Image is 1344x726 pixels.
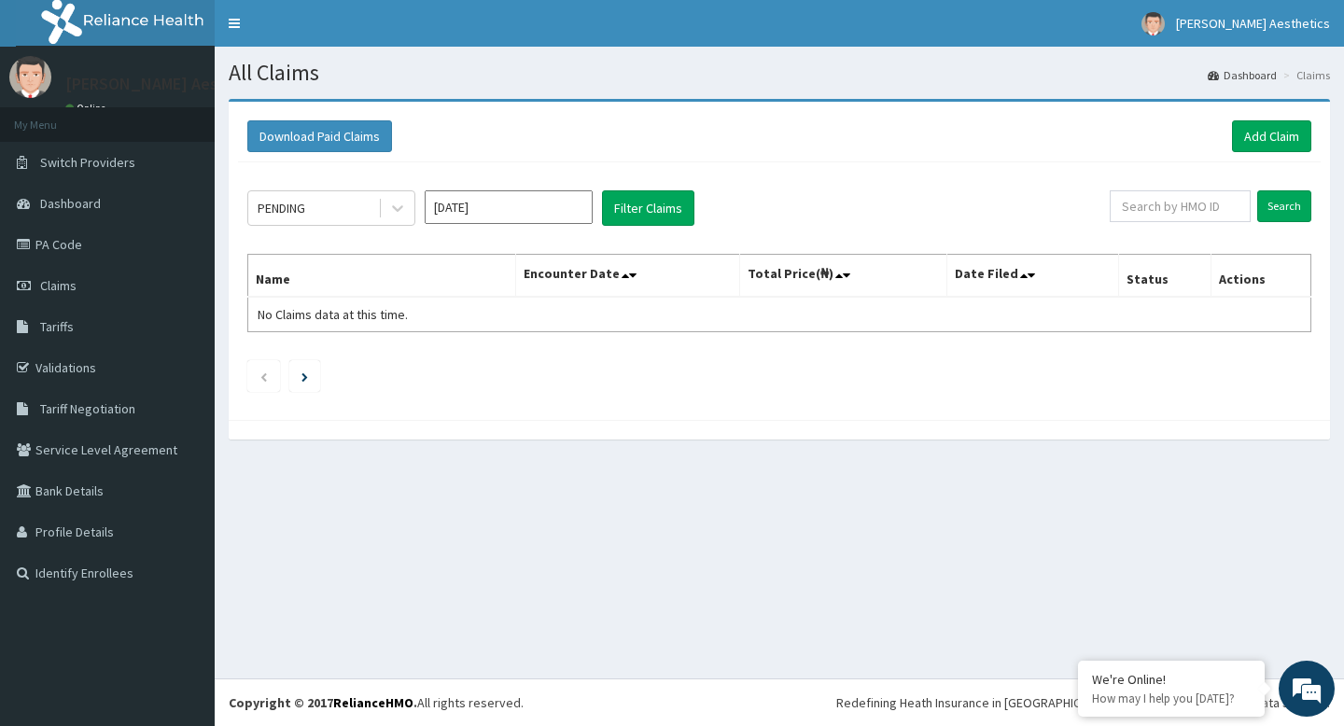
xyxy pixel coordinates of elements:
th: Total Price(₦) [739,255,946,298]
input: Select Month and Year [425,190,593,224]
p: How may I help you today? [1092,691,1251,706]
th: Name [248,255,516,298]
th: Encounter Date [515,255,739,298]
div: PENDING [258,199,305,217]
th: Actions [1211,255,1310,298]
span: [PERSON_NAME] Aesthetics [1176,15,1330,32]
a: Previous page [259,368,268,384]
img: User Image [9,56,51,98]
span: Claims [40,277,77,294]
a: RelianceHMO [333,694,413,711]
a: Next page [301,368,308,384]
span: Tariff Negotiation [40,400,135,417]
div: We're Online! [1092,671,1251,688]
strong: Copyright © 2017 . [229,694,417,711]
span: Dashboard [40,195,101,212]
h1: All Claims [229,61,1330,85]
p: [PERSON_NAME] Aesthetics [65,76,271,92]
input: Search [1257,190,1311,222]
button: Filter Claims [602,190,694,226]
a: Add Claim [1232,120,1311,152]
span: No Claims data at this time. [258,306,408,323]
img: User Image [1141,12,1165,35]
div: Redefining Heath Insurance in [GEOGRAPHIC_DATA] using Telemedicine and Data Science! [836,693,1330,712]
span: Tariffs [40,318,74,335]
a: Online [65,102,110,115]
input: Search by HMO ID [1110,190,1251,222]
button: Download Paid Claims [247,120,392,152]
th: Status [1118,255,1211,298]
footer: All rights reserved. [215,678,1344,726]
li: Claims [1279,67,1330,83]
span: Switch Providers [40,154,135,171]
th: Date Filed [946,255,1118,298]
a: Dashboard [1208,67,1277,83]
